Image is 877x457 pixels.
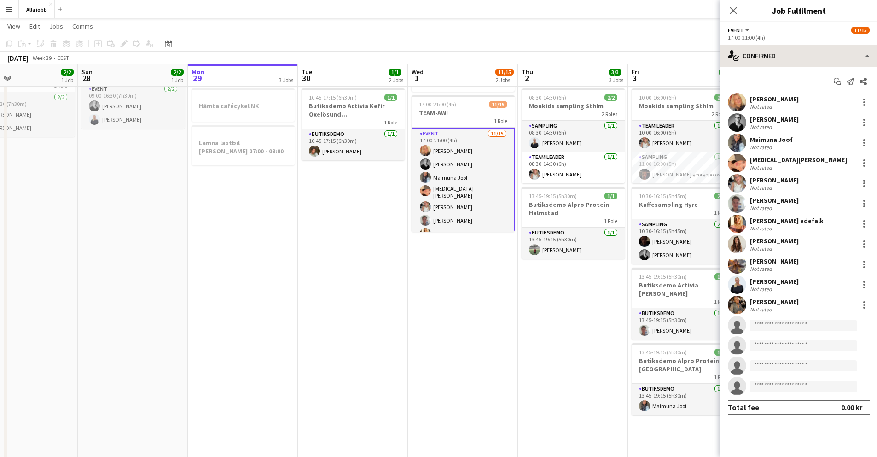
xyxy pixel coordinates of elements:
[728,403,759,412] div: Total fee
[29,22,40,30] span: Edit
[750,286,774,293] div: Not rated
[61,76,73,83] div: 1 Job
[4,20,24,32] a: View
[639,193,687,199] span: 10:30-16:15 (5h45m)
[26,20,44,32] a: Edit
[632,102,735,110] h3: Monkids sampling Sthlm
[728,27,743,34] span: Event
[302,129,405,160] app-card-role: Butiksdemo1/110:45-17:15 (6h30m)[PERSON_NAME]
[494,117,507,124] span: 1 Role
[750,135,793,144] div: Maimuna Joof
[192,88,295,122] app-job-card: Hämta cafécykel NK
[80,73,93,83] span: 28
[750,225,774,232] div: Not rated
[720,45,877,67] div: Confirmed
[69,20,97,32] a: Comms
[750,184,774,191] div: Not rated
[750,176,799,184] div: [PERSON_NAME]
[192,68,204,76] span: Mon
[496,76,513,83] div: 2 Jobs
[632,68,639,76] span: Fri
[632,219,735,264] app-card-role: Sampling2/210:30-16:15 (5h45m)[PERSON_NAME][PERSON_NAME]
[750,196,799,205] div: [PERSON_NAME]
[632,88,735,183] app-job-card: 10:00-16:00 (6h)2/2Monkids sampling Sthlm2 RolesTeam Leader1/110:00-16:00 (6h)[PERSON_NAME]Sampli...
[750,164,774,171] div: Not rated
[419,101,456,108] span: 17:00-21:00 (4h)
[632,268,735,340] app-job-card: 13:45-19:15 (5h30m)1/1Butiksdemo Activia [PERSON_NAME]1 RoleButiksdemo1/113:45-19:15 (5h30m)[PERS...
[302,102,405,118] h3: Butiksdemo Activia Kefir Oxelösund ([GEOGRAPHIC_DATA])
[412,109,515,117] h3: TEAM-AW!
[412,95,515,232] div: 17:00-21:00 (4h)11/15TEAM-AW!1 RoleEvent11/1517:00-21:00 (4h)[PERSON_NAME][PERSON_NAME]Maimuna Jo...
[750,156,847,164] div: [MEDICAL_DATA][PERSON_NAME]
[46,20,67,32] a: Jobs
[750,306,774,313] div: Not rated
[714,209,727,216] span: 1 Role
[714,94,727,101] span: 2/2
[529,94,566,101] span: 08:30-14:30 (6h)
[714,374,727,381] span: 1 Role
[309,94,357,101] span: 10:45-17:15 (6h30m)
[300,73,312,83] span: 30
[750,217,824,225] div: [PERSON_NAME] edefalk
[750,205,774,211] div: Not rated
[81,84,185,129] app-card-role: Event2/209:00-16:30 (7h30m)[PERSON_NAME][PERSON_NAME]
[522,187,625,259] div: 13:45-19:15 (5h30m)1/1Butiksdemo Alpro Protein Halmstad1 RoleButiksdemo1/113:45-19:15 (5h30m)[PER...
[522,200,625,217] h3: Butiksdemo Alpro Protein Halmstad
[632,281,735,298] h3: Butiksdemo Activia [PERSON_NAME]
[30,54,53,61] span: Week 39
[81,52,185,129] app-job-card: 09:00-16:30 (7h30m)2/2GLOWiD event-turnée Olso1 RoleEvent2/209:00-16:30 (7h30m)[PERSON_NAME][PERS...
[728,27,751,34] button: Event
[632,384,735,415] app-card-role: Butiksdemo1/113:45-19:15 (5h30m)Maimuna Joof
[632,200,735,209] h3: Kaffesampling Hyre
[192,102,295,110] h3: Hämta cafécykel NK
[7,22,20,30] span: View
[171,69,184,76] span: 2/2
[720,5,877,17] h3: Job Fulfilment
[712,111,727,117] span: 2 Roles
[19,0,55,18] button: Alla jobb
[750,144,774,151] div: Not rated
[529,193,577,199] span: 13:45-19:15 (5h30m)
[750,95,799,103] div: [PERSON_NAME]
[72,22,93,30] span: Comms
[851,27,870,34] span: 11/15
[522,228,625,259] app-card-role: Butiksdemo1/113:45-19:15 (5h30m)[PERSON_NAME]
[714,273,727,280] span: 1/1
[632,308,735,340] app-card-role: Butiksdemo1/113:45-19:15 (5h30m)[PERSON_NAME]
[192,139,295,155] h3: Lämna lastbil [PERSON_NAME] 07:00 - 08:00
[61,69,74,76] span: 2/2
[750,277,799,286] div: [PERSON_NAME]
[412,128,515,351] app-card-role: Event11/1517:00-21:00 (4h)[PERSON_NAME][PERSON_NAME]Maimuna Joof[MEDICAL_DATA][PERSON_NAME][PERSO...
[632,187,735,264] app-job-card: 10:30-16:15 (5h45m)2/2Kaffesampling Hyre1 RoleSampling2/210:30-16:15 (5h45m)[PERSON_NAME][PERSON_...
[750,115,799,123] div: [PERSON_NAME]
[495,69,514,76] span: 11/15
[639,273,687,280] span: 13:45-19:15 (5h30m)
[522,102,625,110] h3: Monkids sampling Sthlm
[279,76,293,83] div: 3 Jobs
[714,193,727,199] span: 2/2
[841,403,862,412] div: 0.00 kr
[750,245,774,252] div: Not rated
[49,22,63,30] span: Jobs
[632,343,735,415] app-job-card: 13:45-19:15 (5h30m)1/1Butiksdemo Alpro Protein [GEOGRAPHIC_DATA]1 RoleButiksdemo1/113:45-19:15 (5...
[604,193,617,199] span: 1/1
[522,152,625,183] app-card-role: Team Leader1/108:30-14:30 (6h)[PERSON_NAME]
[609,69,621,76] span: 3/3
[714,349,727,356] span: 1/1
[410,73,424,83] span: 1
[7,53,29,63] div: [DATE]
[632,152,735,183] app-card-role: Sampling1/111:00-16:00 (5h)[PERSON_NAME] georgopolos
[750,298,799,306] div: [PERSON_NAME]
[302,68,312,76] span: Tue
[190,73,204,83] span: 29
[632,121,735,152] app-card-role: Team Leader1/110:00-16:00 (6h)[PERSON_NAME]
[412,68,424,76] span: Wed
[604,94,617,101] span: 2/2
[632,357,735,373] h3: Butiksdemo Alpro Protein [GEOGRAPHIC_DATA]
[639,349,687,356] span: 13:45-19:15 (5h30m)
